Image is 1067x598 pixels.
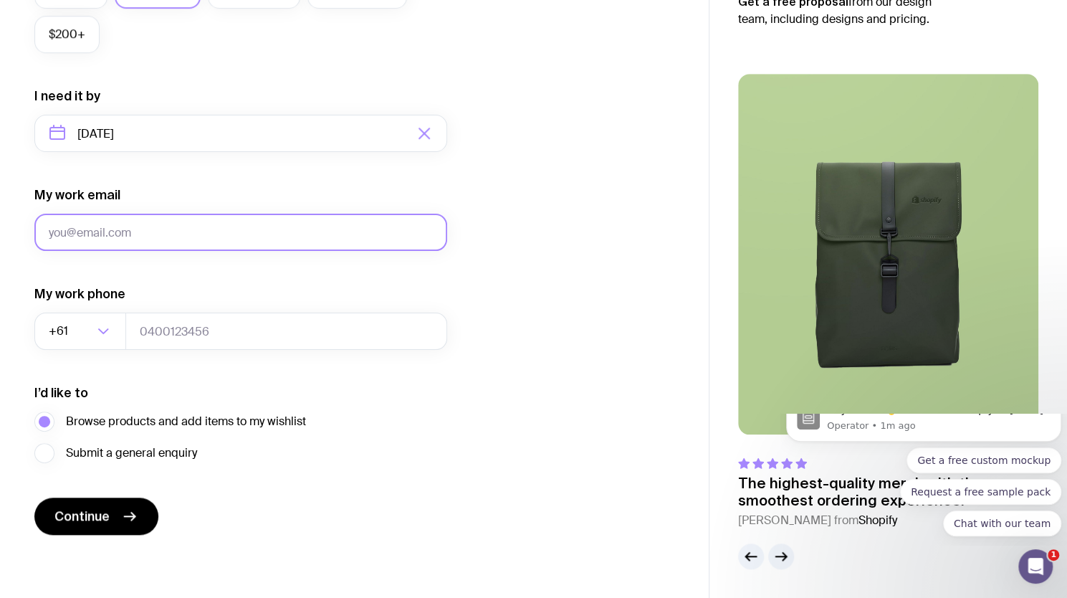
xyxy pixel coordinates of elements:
span: 1 [1048,549,1059,561]
label: My work phone [34,285,125,303]
button: Continue [34,498,158,535]
span: Submit a general enquiry [66,445,197,462]
span: Browse products and add items to my wishlist [66,413,306,430]
div: Quick reply options [6,34,281,123]
p: The highest-quality merch with the smoothest ordering experience. [738,475,1038,509]
label: My work email [34,186,120,204]
label: I’d like to [34,384,88,402]
label: I need it by [34,87,100,105]
input: 0400123456 [125,313,447,350]
button: Quick reply: Request a free sample pack [120,65,281,91]
p: Message from Operator, sent 1m ago [47,6,270,19]
span: Continue [54,508,110,525]
iframe: Intercom live chat [1018,549,1053,584]
label: $200+ [34,16,100,53]
cite: [PERSON_NAME] from [738,512,1038,529]
input: Search for option [71,313,93,350]
input: Select a target date [34,115,447,152]
div: Search for option [34,313,126,350]
iframe: Intercom notifications message [780,414,1067,545]
span: +61 [49,313,71,350]
button: Quick reply: Chat with our team [163,97,281,123]
button: Quick reply: Get a free custom mockup [126,34,281,60]
input: you@email.com [34,214,447,251]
